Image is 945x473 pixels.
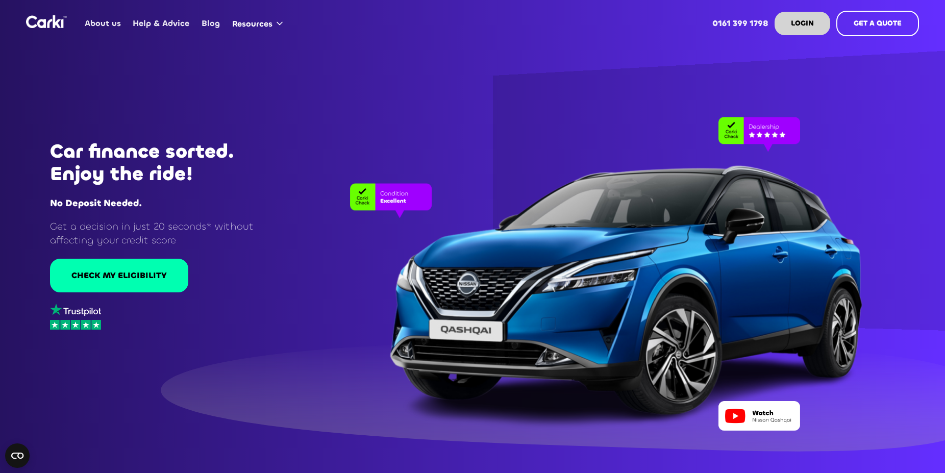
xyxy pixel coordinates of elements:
[50,259,188,292] a: CHECK MY ELIGIBILITY
[71,270,167,281] div: CHECK MY ELIGIBILITY
[5,443,30,468] button: Open CMP widget
[50,219,279,247] p: Get a decision in just 20 seconds* without affecting your credit score
[712,18,768,29] strong: 0161 399 1798
[50,140,279,185] h1: Car finance sorted. Enjoy the ride!
[707,4,775,43] a: 0161 399 1798
[50,197,142,209] strong: No Deposit Needed.
[50,320,101,330] img: stars
[195,4,226,43] a: Blog
[775,12,830,35] a: LOGIN
[854,18,902,28] strong: GET A QUOTE
[791,18,814,28] strong: LOGIN
[50,304,101,316] img: trustpilot
[26,15,67,28] img: Logo
[79,4,127,43] a: About us
[232,18,272,30] div: Resources
[226,4,293,43] div: Resources
[836,11,919,36] a: GET A QUOTE
[127,4,195,43] a: Help & Advice
[26,15,67,28] a: home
